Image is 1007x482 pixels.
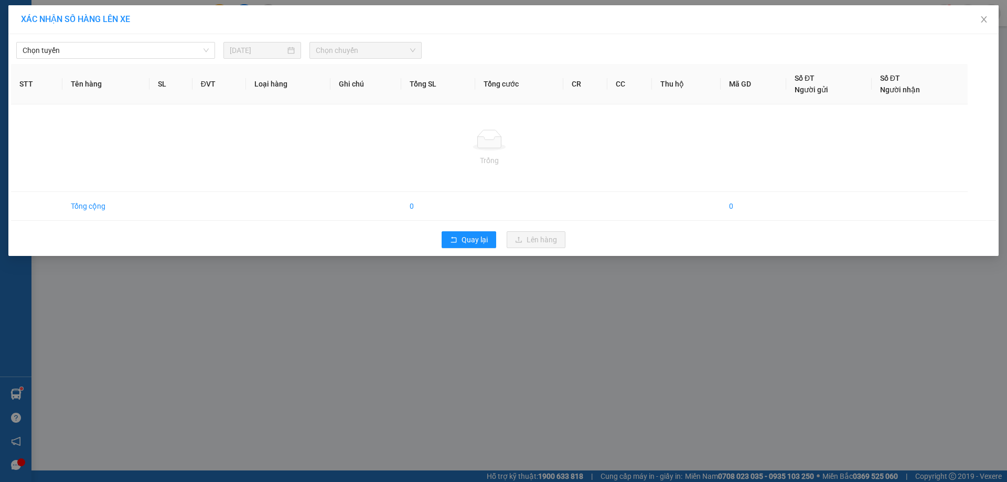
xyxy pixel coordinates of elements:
[230,45,285,56] input: 15/08/2025
[19,155,959,166] div: Trống
[246,64,330,104] th: Loại hàng
[21,14,130,24] span: XÁC NHẬN SỐ HÀNG LÊN XE
[721,64,786,104] th: Mã GD
[652,64,720,104] th: Thu hộ
[192,64,246,104] th: ĐVT
[969,5,999,35] button: Close
[607,64,652,104] th: CC
[11,64,62,104] th: STT
[795,85,828,94] span: Người gửi
[721,192,786,221] td: 0
[401,64,475,104] th: Tổng SL
[880,74,900,82] span: Số ĐT
[795,74,815,82] span: Số ĐT
[563,64,608,104] th: CR
[330,64,402,104] th: Ghi chú
[62,64,149,104] th: Tên hàng
[450,236,457,244] span: rollback
[442,231,496,248] button: rollbackQuay lại
[23,42,209,58] span: Chọn tuyến
[462,234,488,245] span: Quay lại
[880,85,920,94] span: Người nhận
[980,15,988,24] span: close
[149,64,192,104] th: SL
[62,192,149,221] td: Tổng cộng
[507,231,565,248] button: uploadLên hàng
[401,192,475,221] td: 0
[316,42,415,58] span: Chọn chuyến
[475,64,563,104] th: Tổng cước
